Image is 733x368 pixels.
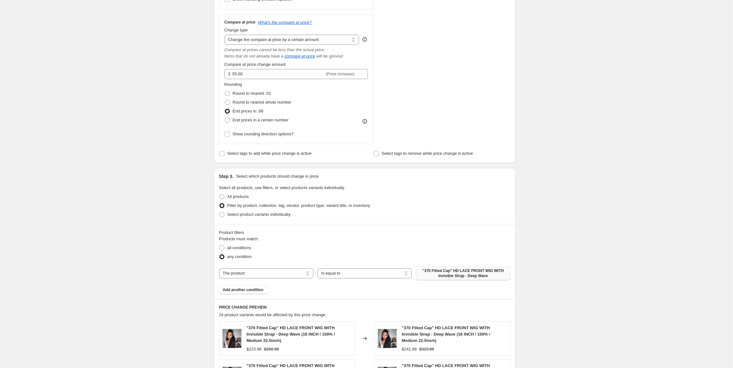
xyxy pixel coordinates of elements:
[224,82,242,87] span: Rounding
[227,203,370,208] span: Filter by product, collection, tag, vendor, product type, variant title, or inventory
[258,20,312,25] button: What's the compare at price?
[326,72,355,76] span: (Price increase)
[219,312,327,317] span: 24 product variants would be affected by this price change:
[233,109,263,113] span: End prices in .99
[219,285,267,294] button: Add another condition
[247,346,262,352] div: $223.99
[233,100,291,105] span: Round to nearest whole number
[227,254,252,259] span: any condition
[224,62,286,67] span: Compare at price change amount
[223,287,263,292] span: Add another condition
[247,325,335,343] span: "370 Fitted Cap" HD LACE FRONT WIG WITH Invisible Strap - Deep Wave (16 INCH / 150% / Medium 22.5...
[224,54,283,58] i: Items that do not already have a
[227,245,251,250] span: all conditions
[232,69,324,79] input: -10.00
[227,151,312,156] span: Select tags to add while price change is active
[378,329,397,348] img: 0-DW_80x.jpg
[219,236,259,241] span: Products must match:
[264,346,279,352] strike: $268.99
[228,72,230,76] span: $
[416,266,510,280] button: "370 Fitted Cap" HD LACE FRONT WIG WITH Invisible Strap - Deep Wave
[219,173,234,180] h2: Step 3.
[233,91,271,96] span: Round to nearest .01
[402,346,417,352] div: $241.99
[227,212,290,217] span: Select product variants individually
[219,305,510,310] h6: PRICE CHANGE PREVIEW
[224,20,256,25] h3: Compare at price
[362,36,368,43] div: help
[233,132,294,136] span: Show rounding direction options?
[284,54,315,58] button: compare at price
[224,28,248,32] span: Change type
[402,325,490,343] span: "370 Fitted Cap" HD LACE FRONT WIG WITH Invisible Strap - Deep Wave (16 INCH / 150% / Medium 22.5...
[227,194,249,199] span: All products
[236,173,318,180] p: Select which products should change in price
[219,185,344,190] span: Select all products, use filters, or select products variants individually
[224,47,325,52] i: Compare at prices cannot be less than the actual price.
[420,268,506,278] span: "370 Fitted Cap" HD LACE FRONT WIG WITH Invisible Strap - Deep Wave
[223,329,242,348] img: 0-DW_80x.jpg
[219,229,510,236] div: Product filters
[382,151,473,156] span: Select tags to remove while price change is active
[316,54,344,58] i: will be ignored.
[233,118,289,122] span: End prices in a certain number
[419,346,434,352] strike: $323.99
